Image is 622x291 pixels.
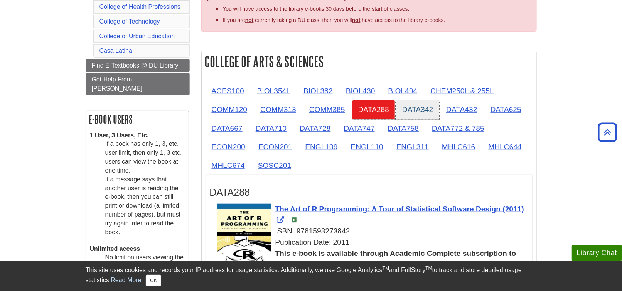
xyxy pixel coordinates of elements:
[206,100,254,119] a: COMM120
[275,205,524,224] a: Link opens in new window
[105,253,185,271] dd: No limit on users viewing the book at the same time.
[297,81,339,100] a: BIOL382
[390,137,435,156] a: ENGL311
[217,237,528,248] div: Publication Date: 2011
[252,156,297,175] a: SOSC201
[92,62,179,69] span: Find E-Textbooks @ DU Library
[210,187,528,198] h3: DATA288
[217,204,271,275] img: Cover Art
[206,137,251,156] a: ECON200
[92,76,143,92] span: Get Help From [PERSON_NAME]
[86,266,537,286] div: This site uses cookies and records your IP address for usage statistics. Additionally, we use Goo...
[99,18,160,25] a: College of Technology
[299,137,344,156] a: ENGL109
[382,119,425,138] a: DATA758
[86,59,190,72] a: Find E-Textbooks @ DU Library
[86,73,190,95] a: Get Help From [PERSON_NAME]
[254,100,302,119] a: COMM313
[340,81,381,100] a: BIOL430
[352,17,361,23] u: not
[223,6,410,12] span: You will have access to the library e-books 30 days before the start of classes.
[206,119,249,138] a: DATA667
[482,137,528,156] a: MHLC644
[396,100,439,119] a: DATA342
[426,119,491,138] a: DATA772 & 785
[338,119,381,138] a: DATA747
[249,119,293,138] a: DATA710
[90,131,185,140] dt: 1 User, 3 Users, Etc.
[595,127,620,137] a: Back to Top
[382,81,424,100] a: BIOL494
[223,17,445,23] span: If you are currently taking a DU class, then you will have access to the library e-books.
[352,100,395,119] a: DATA288
[206,81,250,100] a: ACES100
[291,217,297,223] img: e-Book
[303,100,351,119] a: COMM385
[206,156,251,175] a: MHLC674
[90,245,185,254] dt: Unlimited access
[293,119,337,138] a: DATA728
[436,137,481,156] a: MHLC616
[245,17,254,23] strong: not
[383,266,389,271] sup: TM
[252,137,298,156] a: ECON201
[572,245,622,261] button: Library Chat
[99,47,132,54] a: Casa Latina
[146,275,161,286] button: Close
[202,51,536,72] h2: College of Arts & Sciences
[426,266,432,271] sup: TM
[440,100,483,119] a: DATA432
[86,111,189,127] h2: E-book Users
[99,3,181,10] a: College of Health Professions
[105,140,185,237] dd: If a book has only 1, 3, etc. user limit, then only 1, 3 etc. users can view the book at one time...
[424,81,500,100] a: CHEM250L & 255L
[345,137,389,156] a: ENGL110
[275,249,526,280] b: This e-book is available through Academic Complete subscription to ProQuest E-books. Since we hav...
[217,226,528,237] div: ISBN: 9781593273842
[484,100,528,119] a: DATA625
[99,33,175,39] a: College of Urban Education
[111,277,141,283] a: Read More
[275,205,524,213] span: The Art of R Programming: A Tour of Statistical Software Design (2011)
[251,81,297,100] a: BIOL354L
